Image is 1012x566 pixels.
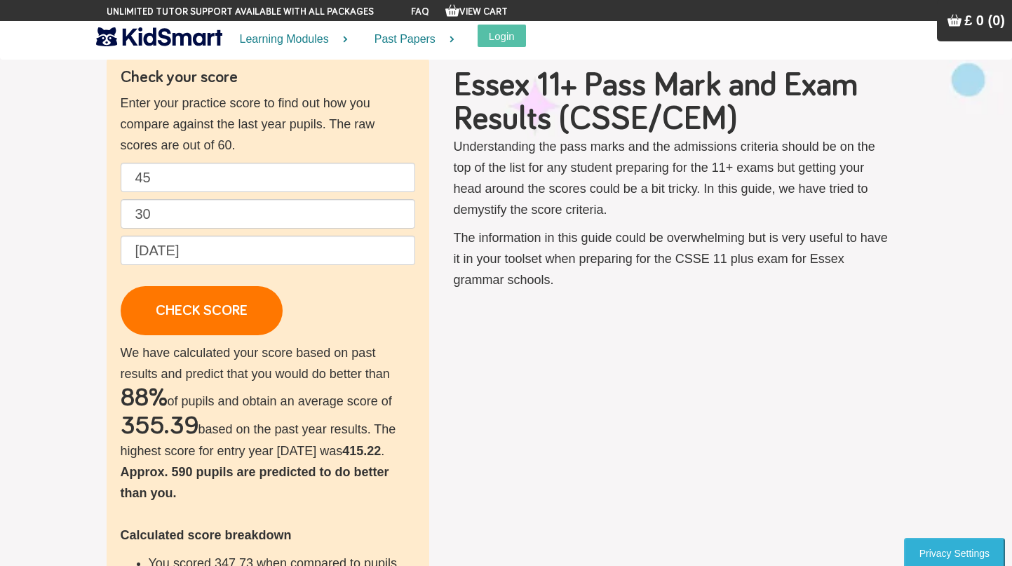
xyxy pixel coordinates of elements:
p: Understanding the pass marks and the admissions criteria should be on the top of the list for any... [454,136,892,220]
img: KidSmart logo [96,25,222,49]
a: CHECK SCORE [121,286,283,335]
h1: Essex 11+ Pass Mark and Exam Results (CSSE/CEM) [454,69,892,136]
button: Login [478,25,526,47]
input: Maths raw score [121,199,415,229]
h4: Check your score [121,69,415,86]
a: Past Papers [357,21,464,58]
b: Calculated score breakdown [121,528,292,542]
p: The information in this guide could be overwhelming but is very useful to have it in your toolset... [454,227,892,290]
a: View Cart [445,7,508,17]
p: Enter your practice score to find out how you compare against the last year pupils. The raw score... [121,93,415,156]
span: £ 0 (0) [964,13,1005,28]
img: Your items in the shopping basket [947,13,962,27]
a: FAQ [411,7,429,17]
a: Learning Modules [222,21,357,58]
h2: 88% [121,384,168,412]
img: Your items in the shopping basket [445,4,459,18]
input: English raw score [121,163,415,192]
b: 415.22 [342,444,381,458]
b: Approx. 590 pupils are predicted to do better than you. [121,465,389,500]
input: Date of birth (d/m/y) e.g. 27/12/2007 [121,236,415,265]
h2: 355.39 [121,412,198,440]
span: Unlimited tutor support available with all packages [107,5,374,19]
